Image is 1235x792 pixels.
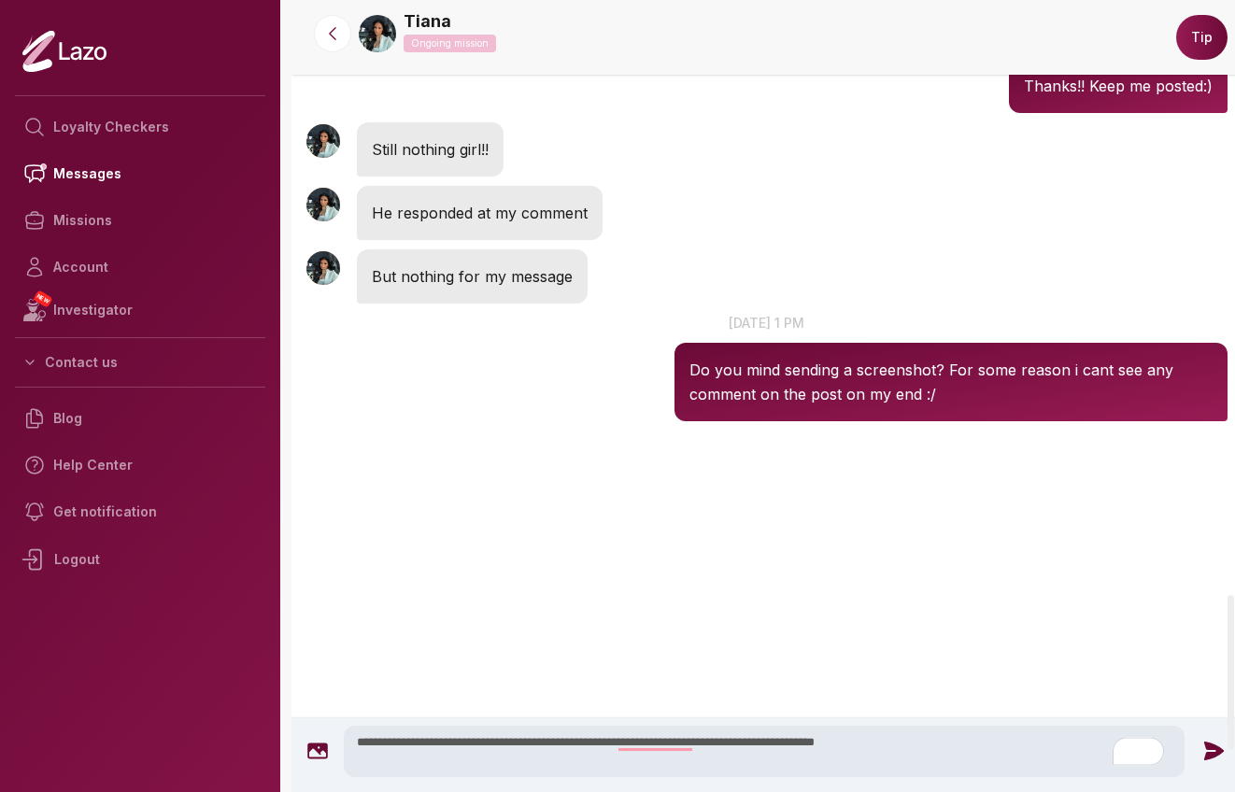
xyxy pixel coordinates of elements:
button: Contact us [15,346,265,379]
a: Messages [15,150,265,197]
a: NEWInvestigator [15,290,265,330]
button: Tip [1176,15,1228,60]
p: But nothing for my message [372,264,573,289]
textarea: To enrich screen reader interactions, please activate Accessibility in Grammarly extension settings [344,726,1185,777]
p: Thanks!! Keep me posted:) [1024,74,1213,98]
img: User avatar [306,188,340,221]
p: Ongoing mission [404,35,496,52]
a: Loyalty Checkers [15,104,265,150]
p: Do you mind sending a screenshot? For some reason i cant see any comment on the post on my end :/ [689,358,1212,406]
img: User avatar [306,251,340,285]
a: Tiana [404,8,451,35]
img: 965c8d02-bbfb-4138-aebc-492468125be5 [359,15,396,52]
a: Get notification [15,488,265,535]
a: Help Center [15,442,265,488]
a: Missions [15,197,265,244]
a: Blog [15,395,265,442]
img: User avatar [306,124,340,158]
a: Account [15,244,265,290]
p: Still nothing girl!! [372,137,489,162]
div: Logout [15,535,265,584]
p: He responded at my comment [372,201,588,225]
span: NEW [33,290,53,308]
